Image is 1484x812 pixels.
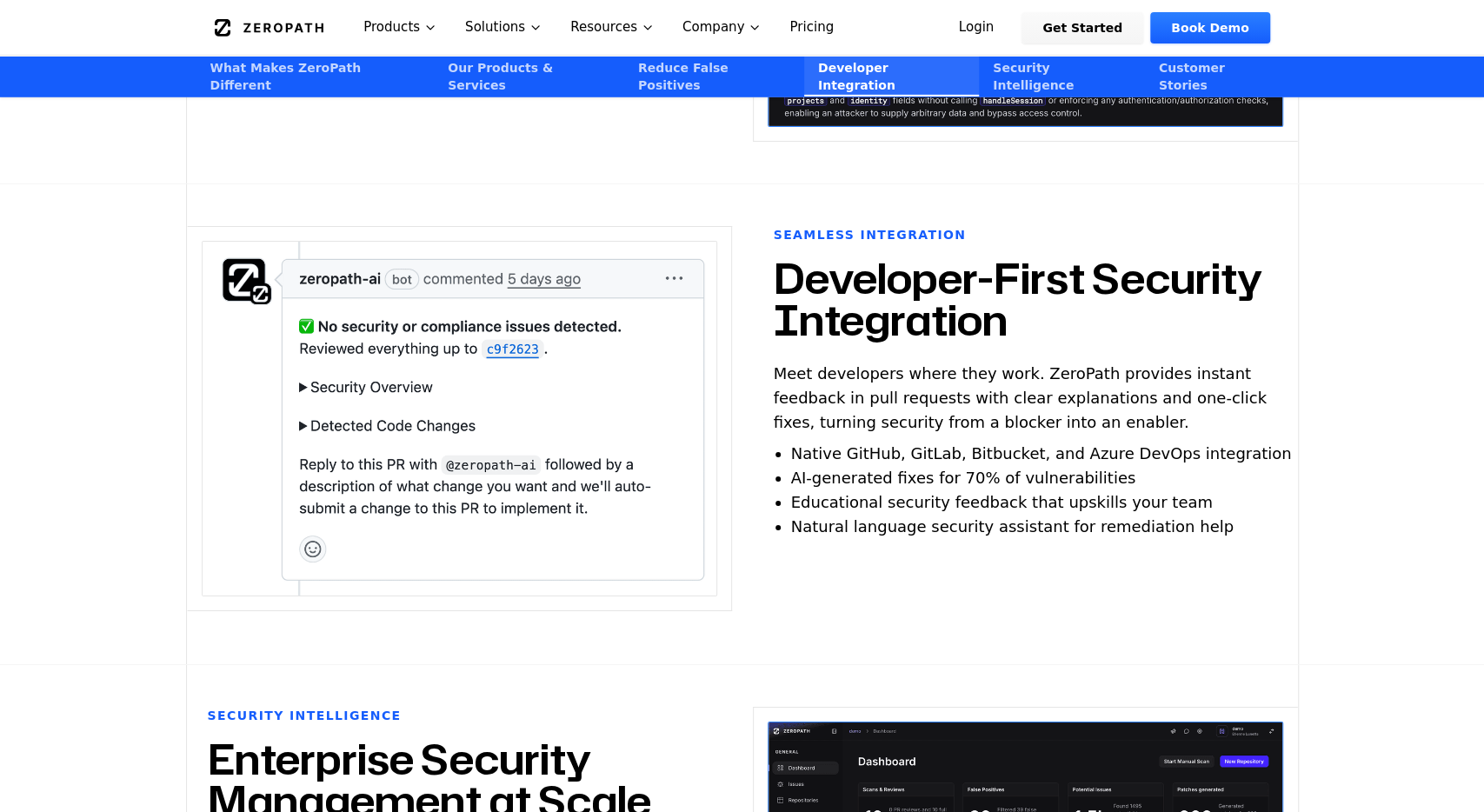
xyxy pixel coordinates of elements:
a: Reduce False Positives [624,56,804,97]
span: Natural language security assistant for remediation help [791,517,1234,536]
a: Customer Stories [1145,56,1288,97]
img: Developer-First Security Integration [202,241,717,596]
a: Developer Integration [804,56,979,97]
span: Native GitHub, GitLab, Bitbucket, and Azure DevOps integration [791,444,1292,463]
a: Our Products & Services [434,56,624,97]
a: Security Intelligence [979,56,1145,97]
h6: Seamless Integration [774,226,967,243]
h2: Developer-First Security Integration [774,257,1277,341]
a: Login [938,12,1015,43]
a: What Makes ZeroPath Different [196,56,435,97]
span: Educational security feedback that upskills your team [791,493,1213,511]
a: Get Started [1021,12,1143,43]
span: AI-generated fixes for 70% of vulnerabilities [791,469,1136,487]
h6: Security Intelligence [208,707,402,724]
p: Meet developers where they work. ZeroPath provides instant feedback in pull requests with clear e... [774,362,1277,435]
a: Book Demo [1150,12,1269,43]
